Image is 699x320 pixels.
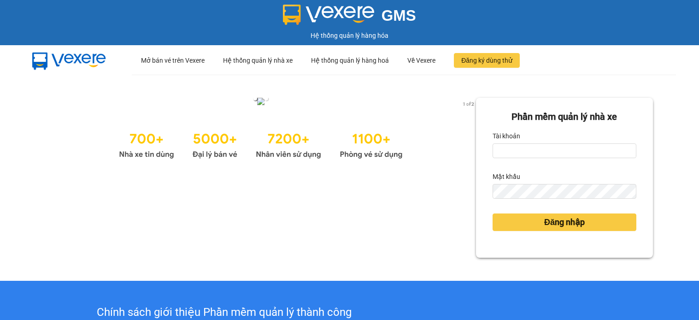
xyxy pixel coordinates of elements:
[461,55,512,65] span: Đăng ký dùng thử
[493,129,520,143] label: Tài khoản
[223,46,293,75] div: Hệ thống quản lý nhà xe
[253,97,257,101] li: slide item 1
[46,98,59,108] button: previous slide / item
[407,46,435,75] div: Về Vexere
[2,30,697,41] div: Hệ thống quản lý hàng hóa
[382,7,416,24] span: GMS
[493,213,636,231] button: Đăng nhập
[23,45,115,76] img: mbUUG5Q.png
[264,97,268,101] li: slide item 2
[463,98,476,108] button: next slide / item
[493,110,636,124] div: Phần mềm quản lý nhà xe
[454,53,520,68] button: Đăng ký dùng thử
[119,126,403,161] img: Statistics.png
[493,169,520,184] label: Mật khẩu
[493,184,636,199] input: Mật khẩu
[544,216,585,229] span: Đăng nhập
[311,46,389,75] div: Hệ thống quản lý hàng hoá
[493,143,636,158] input: Tài khoản
[283,14,416,21] a: GMS
[283,5,374,25] img: logo 2
[460,98,476,110] p: 1 of 2
[141,46,205,75] div: Mở bán vé trên Vexere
